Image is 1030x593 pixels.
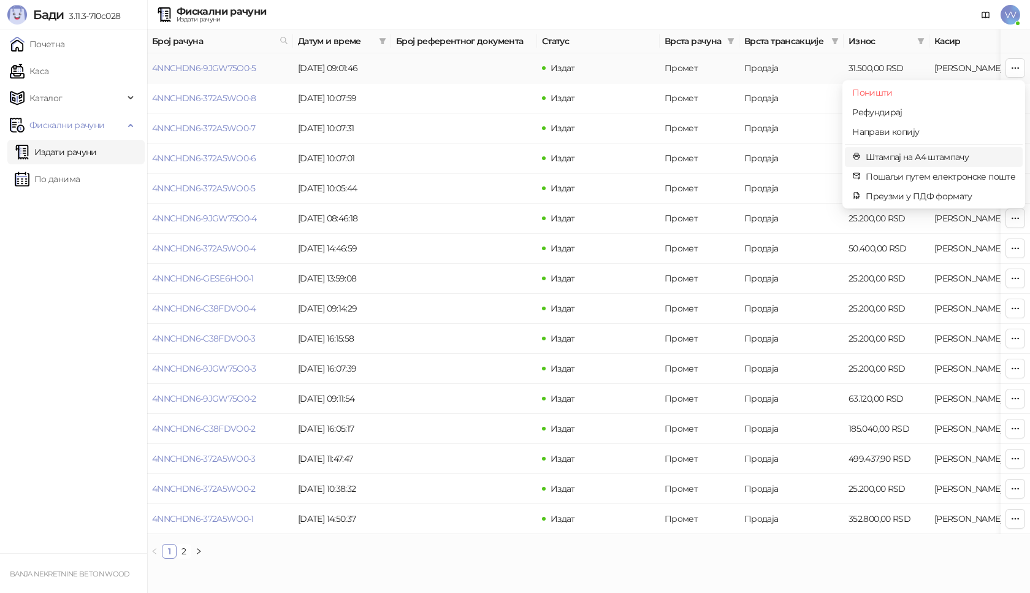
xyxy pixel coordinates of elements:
[293,504,391,534] td: [DATE] 14:50:37
[293,234,391,264] td: [DATE] 14:46:59
[152,333,256,344] a: 4NNCHDN6-C38FDVO0-3
[739,53,844,83] td: Продаја
[844,354,929,384] td: 25.200,00 RSD
[293,384,391,414] td: [DATE] 09:11:54
[917,37,925,45] span: filter
[147,384,293,414] td: 4NNCHDN6-9JGW75O0-2
[844,294,929,324] td: 25.200,00 RSD
[660,474,739,504] td: Промет
[152,363,256,374] a: 4NNCHDN6-9JGW75O0-3
[293,354,391,384] td: [DATE] 16:07:39
[551,393,575,404] span: Издат
[660,53,739,83] td: Промет
[727,37,734,45] span: filter
[660,324,739,354] td: Промет
[147,83,293,113] td: 4NNCHDN6-372A5WO0-8
[151,548,158,555] span: left
[660,204,739,234] td: Промет
[551,273,575,284] span: Издат
[660,29,739,53] th: Врста рачуна
[551,213,575,224] span: Издат
[10,59,48,83] a: Каса
[152,513,254,524] a: 4NNCHDN6-372A5WO0-1
[147,234,293,264] td: 4NNCHDN6-372A5WO0-4
[147,294,293,324] td: 4NNCHDN6-C38FDVO0-4
[551,243,575,254] span: Издат
[739,504,844,534] td: Продаја
[831,37,839,45] span: filter
[147,474,293,504] td: 4NNCHDN6-372A5WO0-2
[660,384,739,414] td: Промет
[844,504,929,534] td: 352.800,00 RSD
[665,34,722,48] span: Врста рачуна
[551,423,575,434] span: Издат
[551,483,575,494] span: Издат
[739,474,844,504] td: Продаја
[147,324,293,354] td: 4NNCHDN6-C38FDVO0-3
[147,143,293,174] td: 4NNCHDN6-372A5WO0-6
[152,213,257,224] a: 4NNCHDN6-9JGW75O0-4
[293,474,391,504] td: [DATE] 10:38:32
[391,29,537,53] th: Број референтног документа
[660,354,739,384] td: Промет
[739,264,844,294] td: Продаја
[152,273,254,284] a: 4NNCHDN6-GESE6HO0-1
[739,324,844,354] td: Продаја
[537,29,660,53] th: Статус
[152,34,275,48] span: Број рачуна
[739,354,844,384] td: Продаја
[147,53,293,83] td: 4NNCHDN6-9JGW75O0-5
[744,34,826,48] span: Врста трансакције
[551,453,575,464] span: Издат
[376,32,389,50] span: filter
[293,444,391,474] td: [DATE] 11:47:47
[177,545,191,558] a: 2
[739,204,844,234] td: Продаја
[147,504,293,534] td: 4NNCHDN6-372A5WO0-1
[844,444,929,474] td: 499.437,90 RSD
[551,153,575,164] span: Издат
[739,29,844,53] th: Врста трансакције
[849,34,912,48] span: Износ
[152,453,256,464] a: 4NNCHDN6-372A5WO0-3
[852,125,1015,139] span: Направи копију
[293,264,391,294] td: [DATE] 13:59:08
[147,29,293,53] th: Број рачуна
[293,53,391,83] td: [DATE] 09:01:46
[852,86,1015,99] span: Поништи
[177,7,266,17] div: Фискални рачуни
[844,234,929,264] td: 50.400,00 RSD
[739,444,844,474] td: Продаја
[739,234,844,264] td: Продаја
[660,294,739,324] td: Промет
[866,189,1015,203] span: Преузми у ПДФ формату
[147,414,293,444] td: 4NNCHDN6-C38FDVO0-2
[551,63,575,74] span: Издат
[866,150,1015,164] span: Штампај на А4 штампачу
[739,83,844,113] td: Продаја
[660,143,739,174] td: Промет
[660,113,739,143] td: Промет
[852,105,1015,119] span: Рефундирај
[147,113,293,143] td: 4NNCHDN6-372A5WO0-7
[152,153,256,164] a: 4NNCHDN6-372A5WO0-6
[725,32,737,50] span: filter
[293,414,391,444] td: [DATE] 16:05:17
[739,143,844,174] td: Продаја
[551,93,575,104] span: Издат
[293,83,391,113] td: [DATE] 10:07:59
[298,34,374,48] span: Датум и време
[15,140,97,164] a: Издати рачуни
[915,32,927,50] span: filter
[844,414,929,444] td: 185.040,00 RSD
[1001,5,1020,25] span: VV
[866,170,1015,183] span: Пошаљи путем електронске поште
[844,204,929,234] td: 25.200,00 RSD
[162,545,176,558] a: 1
[739,414,844,444] td: Продаја
[162,544,177,559] li: 1
[195,548,202,555] span: right
[293,294,391,324] td: [DATE] 09:14:29
[829,32,841,50] span: filter
[29,113,104,137] span: Фискални рачуни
